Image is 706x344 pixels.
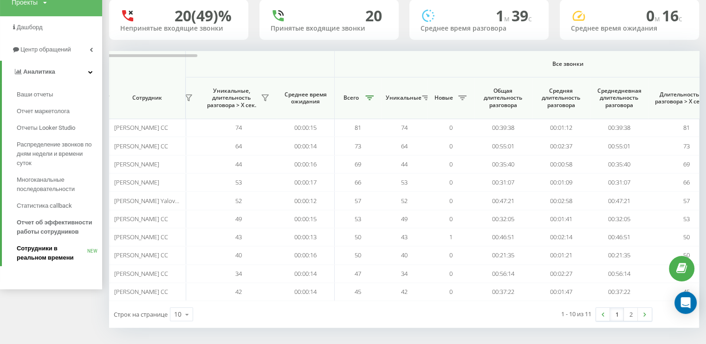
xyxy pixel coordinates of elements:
[481,87,525,109] span: Общая длительность разговора
[474,137,532,155] td: 00:55:01
[277,265,335,283] td: 00:00:14
[401,287,408,296] span: 42
[205,87,258,109] span: Уникальные, длительность разговора > Х сек.
[449,123,453,132] span: 0
[114,160,159,168] span: [PERSON_NAME]
[401,123,408,132] span: 74
[683,197,690,205] span: 57
[277,210,335,228] td: 00:00:15
[401,215,408,223] span: 49
[114,142,168,150] span: [PERSON_NAME] CC
[17,197,102,214] a: Статистика callback
[532,283,590,301] td: 00:01:47
[590,228,648,246] td: 00:46:51
[235,233,242,241] span: 43
[401,197,408,205] span: 52
[114,197,197,205] span: [PERSON_NAME] Yalovenko CC
[496,6,512,25] span: 1
[421,25,538,32] div: Среднее время разговора
[235,269,242,278] span: 34
[532,210,590,228] td: 00:01:41
[365,7,382,25] div: 20
[474,228,532,246] td: 00:46:51
[355,142,361,150] span: 73
[17,120,102,136] a: Отчеты Looker Studio
[449,142,453,150] span: 0
[355,251,361,259] span: 50
[277,173,335,191] td: 00:00:17
[401,269,408,278] span: 34
[449,269,453,278] span: 0
[355,215,361,223] span: 53
[114,123,168,132] span: [PERSON_NAME] CC
[17,240,102,266] a: Сотрудники в реальном времениNEW
[114,233,168,241] span: [PERSON_NAME] CC
[449,197,453,205] span: 0
[114,287,168,296] span: [PERSON_NAME] CC
[590,119,648,137] td: 00:39:38
[504,13,512,24] span: м
[114,215,168,223] span: [PERSON_NAME] CC
[683,287,690,296] span: 45
[120,25,237,32] div: Непринятые входящие звонки
[474,246,532,264] td: 00:21:35
[679,13,682,24] span: c
[474,119,532,137] td: 00:39:38
[571,25,688,32] div: Среднее время ожидания
[355,269,361,278] span: 47
[449,251,453,259] span: 0
[654,13,662,24] span: м
[528,13,532,24] span: c
[532,246,590,264] td: 00:01:21
[277,119,335,137] td: 00:00:15
[683,215,690,223] span: 53
[235,160,242,168] span: 44
[590,246,648,264] td: 00:21:35
[474,155,532,173] td: 00:35:40
[277,228,335,246] td: 00:00:13
[17,123,75,133] span: Отчеты Looker Studio
[277,155,335,173] td: 00:00:16
[114,310,168,319] span: Строк на странице
[17,103,102,120] a: Отчет маркетолога
[114,251,168,259] span: [PERSON_NAME] CC
[17,214,102,240] a: Отчет об эффективности работы сотрудников
[339,94,363,102] span: Всего
[277,246,335,264] td: 00:00:16
[235,123,242,132] span: 74
[532,119,590,137] td: 00:01:12
[355,178,361,186] span: 66
[532,191,590,210] td: 00:02:58
[17,218,97,236] span: Отчет об эффективности работы сотрудников
[284,91,327,105] span: Среднее время ожидания
[17,107,70,116] span: Отчет маркетолога
[449,233,453,241] span: 1
[683,233,690,241] span: 50
[17,140,97,168] span: Распределение звонков по дням недели и времени суток
[683,251,690,259] span: 50
[235,197,242,205] span: 52
[532,137,590,155] td: 00:02:37
[17,86,102,103] a: Ваши отчеты
[590,173,648,191] td: 00:31:07
[17,24,43,31] span: Дашборд
[17,201,72,210] span: Статистика callback
[20,46,71,53] span: Центр обращений
[17,175,97,194] span: Многоканальные последовательности
[539,87,583,109] span: Средняя длительность разговора
[271,25,388,32] div: Принятые входящие звонки
[235,287,242,296] span: 42
[683,160,690,168] span: 69
[235,142,242,150] span: 64
[114,269,168,278] span: [PERSON_NAME] CC
[355,197,361,205] span: 57
[449,215,453,223] span: 0
[17,90,53,99] span: Ваши отчеты
[590,191,648,210] td: 00:47:21
[532,265,590,283] td: 00:02:27
[610,308,624,321] a: 1
[235,215,242,223] span: 49
[474,210,532,228] td: 00:32:05
[355,287,361,296] span: 45
[590,283,648,301] td: 00:37:22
